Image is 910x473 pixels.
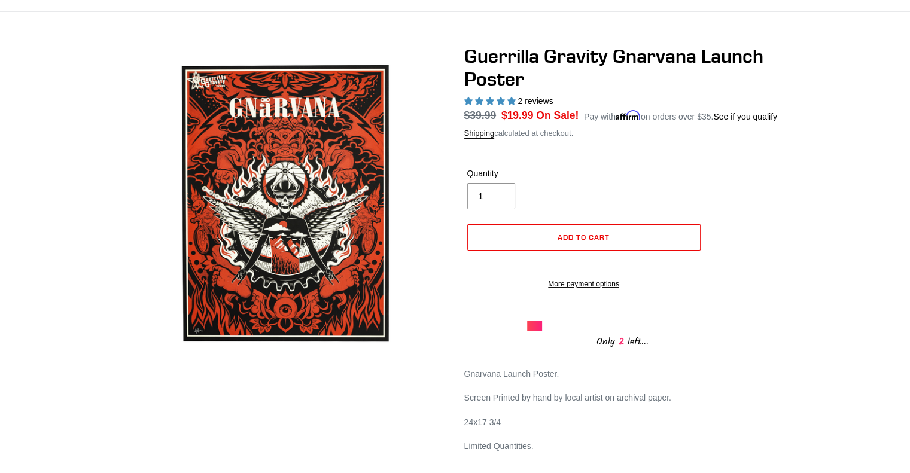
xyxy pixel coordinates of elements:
[464,416,781,429] p: 24x17 3/4
[464,440,781,453] p: Limited Quantities.
[616,110,641,120] span: Affirm
[713,112,777,121] a: See if you qualify - Learn more about Affirm Financing (opens in modal)
[467,167,581,180] label: Quantity
[615,334,628,349] span: 2
[464,368,781,380] p: Gnarvana Launch Poster.
[464,109,497,121] s: $39.99
[501,109,534,121] span: $19.99
[467,224,701,251] button: Add to cart
[464,45,781,91] h1: Guerrilla Gravity Gnarvana Launch Poster
[464,129,495,139] a: Shipping
[467,279,701,289] a: More payment options
[527,331,719,350] div: Only left...
[584,108,777,123] p: Pay with on orders over $35.
[464,392,781,404] p: Screen Printed by hand by local artist on archival paper.
[558,233,610,242] span: Add to cart
[464,127,781,139] div: calculated at checkout.
[518,96,553,106] span: 2 reviews
[536,108,579,123] span: On Sale!
[464,96,518,106] span: 5.00 stars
